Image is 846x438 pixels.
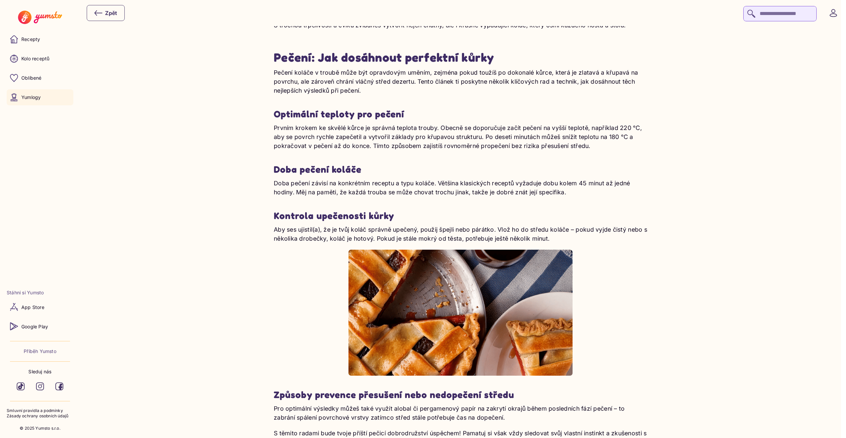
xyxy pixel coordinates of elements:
[7,89,73,105] a: Yumlogy
[87,5,125,21] button: Zpět
[21,55,50,62] p: Kolo receptů
[274,389,647,401] h3: Způsoby prevence přesušení nebo nedopečení středu
[274,108,647,120] h3: Optimální teploty pro pečení
[28,368,51,375] p: Sleduj nás
[7,408,73,414] a: Smluvní pravidla a podmínky
[274,404,647,422] p: Pro optimální výsledky můžeš také využít alobal či pergamenový papír na zakrytí okrajů během posl...
[274,210,647,222] h3: Kontrola upečenosti kůrky
[24,348,56,355] a: Příběh Yumsto
[7,413,73,419] a: Zásady ochrany osobních údajů
[20,426,60,431] p: © 2025 Yumsto s.r.o.
[7,70,73,86] a: Oblíbené
[274,123,647,150] p: Prvním krokem ke skvělé kůrce je správná teplota trouby. Obecně se doporučuje začít pečení na vyš...
[7,289,73,296] li: Stáhni si Yumsto
[21,36,40,43] p: Recepty
[7,51,73,67] a: Kolo receptů
[94,9,117,17] div: Zpět
[7,31,73,47] a: Recepty
[7,318,73,334] a: Google Play
[21,304,44,311] p: App Store
[274,68,647,95] p: Pečení koláče v troubě může být opravdovým uměním, zejména pokud toužíš po dokonalé kůrce, která ...
[348,250,573,376] img: Čerstvě upečený švestkový koláč s dokonalou zlatavou kůrkou
[274,225,647,243] p: Aby ses ujistil(a), že je tvůj koláč správně upečený, použij špejli nebo párátko. Vlož ho do stře...
[21,75,42,81] p: Oblíbené
[274,179,647,197] p: Doba pečení závisí na konkrétním receptu a typu koláče. Většina klasických receptů vyžaduje dobu ...
[7,299,73,315] a: App Store
[21,323,48,330] p: Google Play
[274,164,647,175] h3: Doba pečení koláče
[18,11,62,24] img: Yumsto logo
[274,50,647,65] h2: Pečení: Jak dosáhnout perfektní kůrky
[21,94,41,101] p: Yumlogy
